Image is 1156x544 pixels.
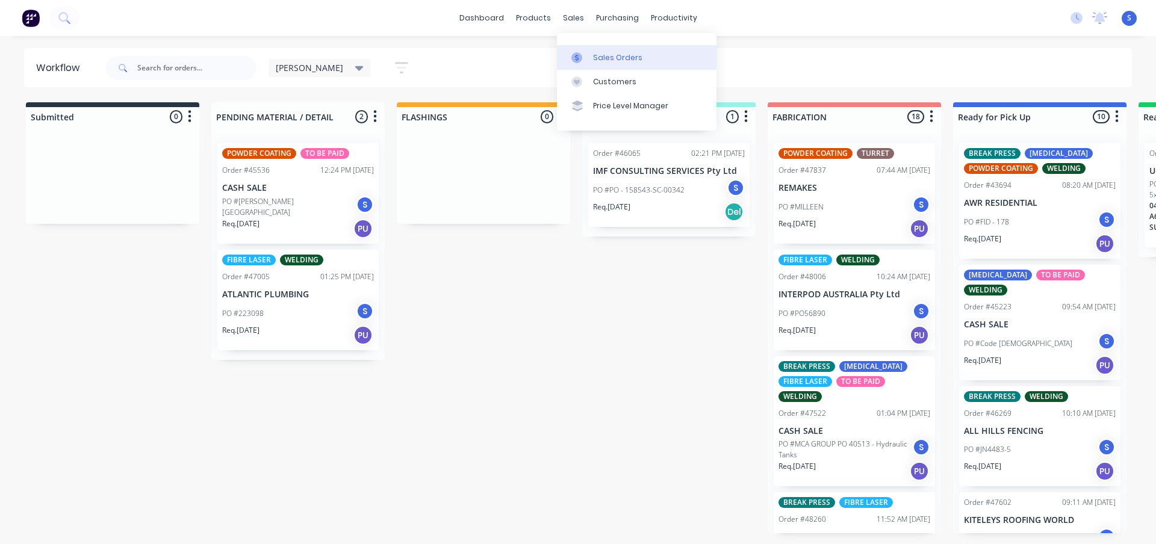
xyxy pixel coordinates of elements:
[724,202,744,221] div: Del
[593,166,745,176] p: IMF CONSULTING SERVICES Pty Ltd
[910,326,929,345] div: PU
[222,183,374,193] p: CASH SALE
[912,196,930,214] div: S
[222,308,264,319] p: PO #223098
[964,408,1011,419] div: Order #46269
[964,180,1011,191] div: Order #43694
[877,514,930,525] div: 11:52 AM [DATE]
[778,325,816,336] p: Req. [DATE]
[964,338,1072,349] p: PO #Code [DEMOGRAPHIC_DATA]
[222,165,270,176] div: Order #45536
[36,61,85,75] div: Workflow
[964,301,1011,312] div: Order #45223
[593,100,668,111] div: Price Level Manager
[222,148,296,159] div: POWDER COATING
[1095,234,1114,253] div: PU
[774,143,935,244] div: POWDER COATINGTURRETOrder #4783707:44 AM [DATE]REMAKESPO #MILLEENSReq.[DATE]PU
[453,9,510,27] a: dashboard
[593,52,642,63] div: Sales Orders
[557,45,716,69] a: Sales Orders
[1062,408,1116,419] div: 10:10 AM [DATE]
[645,9,703,27] div: productivity
[839,497,893,508] div: FIBRE LASER
[1095,356,1114,375] div: PU
[593,202,630,212] p: Req. [DATE]
[774,250,935,350] div: FIBRE LASERWELDINGOrder #4800610:24 AM [DATE]INTERPOD AUSTRALIA Pty LtdPO #PO56890SReq.[DATE]PU
[778,255,832,265] div: FIBRE LASER
[1025,148,1093,159] div: [MEDICAL_DATA]
[910,219,929,238] div: PU
[22,9,40,27] img: Factory
[320,271,374,282] div: 01:25 PM [DATE]
[590,9,645,27] div: purchasing
[320,165,374,176] div: 12:24 PM [DATE]
[912,438,930,456] div: S
[510,9,557,27] div: products
[137,56,256,80] input: Search for orders...
[857,148,894,159] div: TURRET
[778,391,822,402] div: WELDING
[959,386,1120,487] div: BREAK PRESSWELDINGOrder #4626910:10 AM [DATE]ALL HILLS FENCINGPO #JN4483-5SReq.[DATE]PU
[778,408,826,419] div: Order #47522
[964,285,1007,295] div: WELDING
[778,497,835,508] div: BREAK PRESS
[836,255,880,265] div: WELDING
[964,426,1116,436] p: ALL HILLS FENCING
[778,514,826,525] div: Order #48260
[557,70,716,94] a: Customers
[217,250,379,350] div: FIBRE LASERWELDINGOrder #4700501:25 PM [DATE]ATLANTIC PLUMBINGPO #223098SReq.[DATE]PU
[1036,270,1085,280] div: TO BE PAID
[222,196,356,218] p: PO #[PERSON_NAME][GEOGRAPHIC_DATA]
[588,143,750,227] div: Order #4606502:21 PM [DATE]IMF CONSULTING SERVICES Pty LtdPO #PO - 158543-SC-00342SReq.[DATE]Del
[222,218,259,229] p: Req. [DATE]
[964,391,1021,402] div: BREAK PRESS
[964,198,1116,208] p: AWR RESIDENTIAL
[778,271,826,282] div: Order #48006
[964,163,1038,174] div: POWDER COATING
[964,320,1116,330] p: CASH SALE
[964,444,1011,455] p: PO #JN4483-5
[353,326,373,345] div: PU
[912,302,930,320] div: S
[839,361,907,372] div: [MEDICAL_DATA]
[959,143,1120,259] div: BREAK PRESS[MEDICAL_DATA]POWDER COATINGWELDINGOrder #4369408:20 AM [DATE]AWR RESIDENTIALPO #FID -...
[964,355,1001,366] p: Req. [DATE]
[1098,332,1116,350] div: S
[1062,497,1116,508] div: 09:11 AM [DATE]
[877,408,930,419] div: 01:04 PM [DATE]
[1098,438,1116,456] div: S
[1098,211,1116,229] div: S
[964,515,1116,525] p: KITELEYS ROOFING WORLD
[959,265,1120,380] div: [MEDICAL_DATA]TO BE PAIDWELDINGOrder #4522309:54 AM [DATE]CASH SALEPO #Code [DEMOGRAPHIC_DATA]SRe...
[1062,301,1116,312] div: 09:54 AM [DATE]
[910,462,929,481] div: PU
[557,94,716,118] a: Price Level Manager
[1127,13,1131,23] span: S
[557,9,590,27] div: sales
[1062,180,1116,191] div: 08:20 AM [DATE]
[778,202,824,212] p: PO #MILLEEN
[300,148,349,159] div: TO BE PAID
[778,461,816,472] p: Req. [DATE]
[964,148,1021,159] div: BREAK PRESS
[964,217,1009,227] p: PO #FID - 178
[778,532,930,542] p: INTERPOD AUSTRALIA Pty Ltd
[727,179,745,197] div: S
[778,148,853,159] div: POWDER COATING
[353,219,373,238] div: PU
[222,255,276,265] div: FIBRE LASER
[276,61,343,74] span: [PERSON_NAME]
[1095,462,1114,481] div: PU
[222,289,374,300] p: ATLANTIC PLUMBING
[774,356,935,487] div: BREAK PRESS[MEDICAL_DATA]FIBRE LASERTO BE PAIDWELDINGOrder #4752201:04 PM [DATE]CASH SALEPO #MCA ...
[356,302,374,320] div: S
[964,497,1011,508] div: Order #47602
[877,271,930,282] div: 10:24 AM [DATE]
[778,289,930,300] p: INTERPOD AUSTRALIA Pty Ltd
[964,461,1001,472] p: Req. [DATE]
[280,255,323,265] div: WELDING
[593,148,641,159] div: Order #46065
[217,143,379,244] div: POWDER COATINGTO BE PAIDOrder #4553612:24 PM [DATE]CASH SALEPO #[PERSON_NAME][GEOGRAPHIC_DATA]SRe...
[778,308,825,319] p: PO #PO56890
[778,376,832,387] div: FIBRE LASER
